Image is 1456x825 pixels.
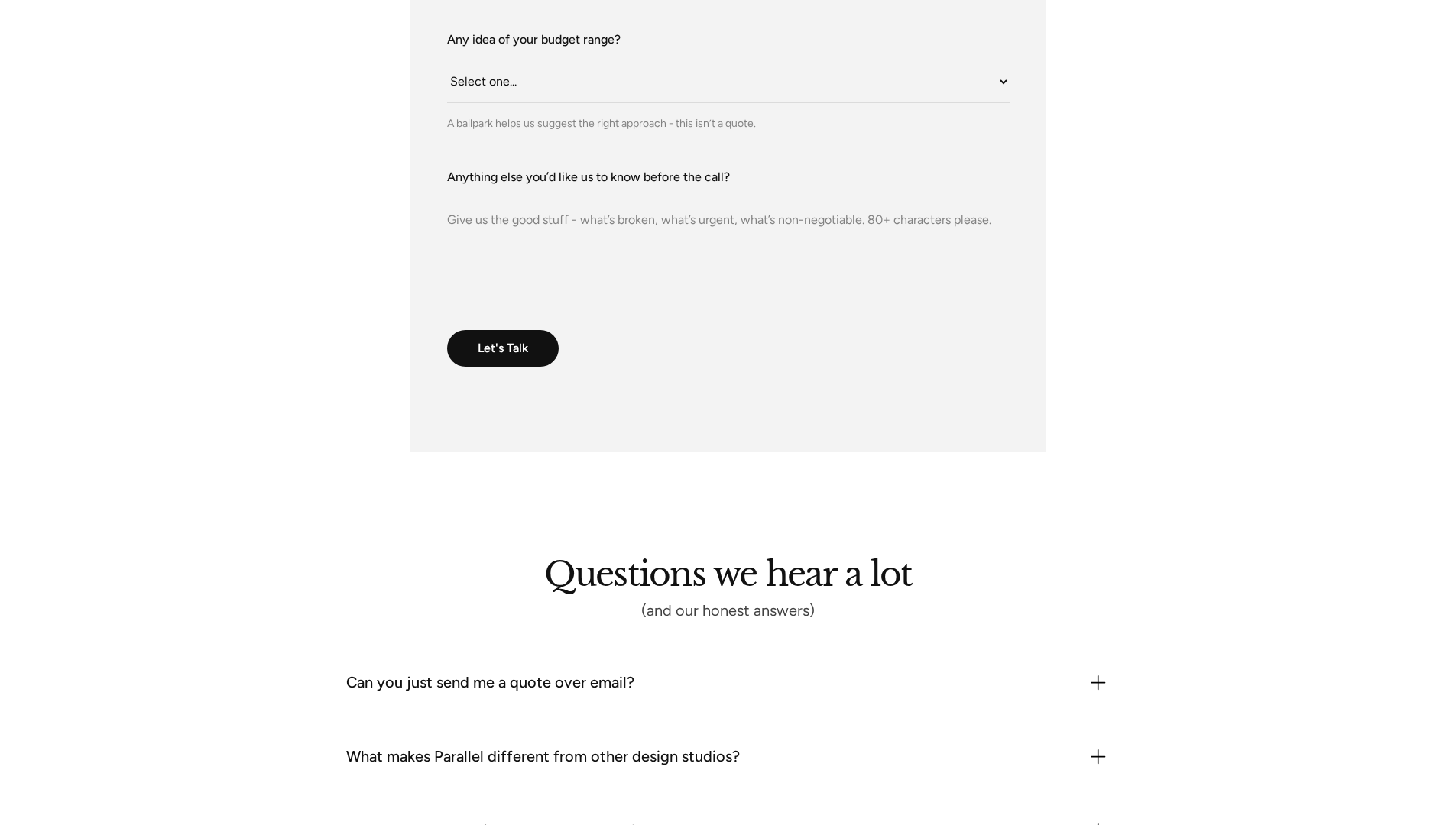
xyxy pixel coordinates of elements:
div: (and our honest answers) [544,604,913,615]
label: Anything else you’d like us to know before the call? [447,168,1010,186]
div: A ballpark helps us suggest the right approach - this isn’t a quote. [447,115,1010,131]
input: Let's Talk [447,330,559,367]
div: Can you just send me a quote over email? [346,671,634,695]
h2: Questions we hear a lot [544,562,913,596]
div: What makes Parallel different from other design studios? [346,745,740,769]
label: Any idea of your budget range? [447,31,1010,49]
